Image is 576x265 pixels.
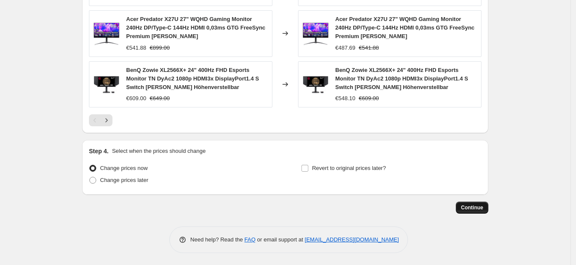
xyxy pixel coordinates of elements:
[89,114,112,126] nav: Pagination
[335,44,355,52] div: €487.69
[305,236,399,243] a: [EMAIL_ADDRESS][DOMAIN_NAME]
[126,94,146,103] div: €609.00
[94,71,119,97] img: 61H-5PG6yoL_80x.jpg
[359,94,379,103] strike: €609.00
[100,165,148,171] span: Change prices now
[359,44,379,52] strike: €541.88
[126,67,259,90] span: BenQ Zowie XL2566X+ 24" 400Hz FHD Esports Monitor TN DyAc2 1080p HDMI3x DisplayPort1.4 S Switch [...
[150,44,170,52] strike: €899.00
[456,202,488,214] button: Continue
[245,236,256,243] a: FAQ
[335,16,475,39] span: Acer Predator X27U 27" WQHD Gaming Monitor 240Hz DP/Type-C 144Hz HDMI 0,03ms GTG FreeSync Premium...
[303,71,328,97] img: 61H-5PG6yoL_80x.jpg
[100,114,112,126] button: Next
[303,21,328,46] img: 81y08MU8FqL_80x.jpg
[312,165,386,171] span: Revert to original prices later?
[150,94,170,103] strike: €649.00
[256,236,305,243] span: or email support at
[126,16,266,39] span: Acer Predator X27U 27" WQHD Gaming Monitor 240Hz DP/Type-C 144Hz HDMI 0,03ms GTG FreeSync Premium...
[112,147,206,155] p: Select when the prices should change
[461,204,483,211] span: Continue
[190,236,245,243] span: Need help? Read the
[126,44,146,52] div: €541.88
[335,94,355,103] div: €548.10
[335,67,468,90] span: BenQ Zowie XL2566X+ 24" 400Hz FHD Esports Monitor TN DyAc2 1080p HDMI3x DisplayPort1.4 S Switch [...
[100,177,148,183] span: Change prices later
[89,147,109,155] h2: Step 4.
[94,21,119,46] img: 81y08MU8FqL_80x.jpg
